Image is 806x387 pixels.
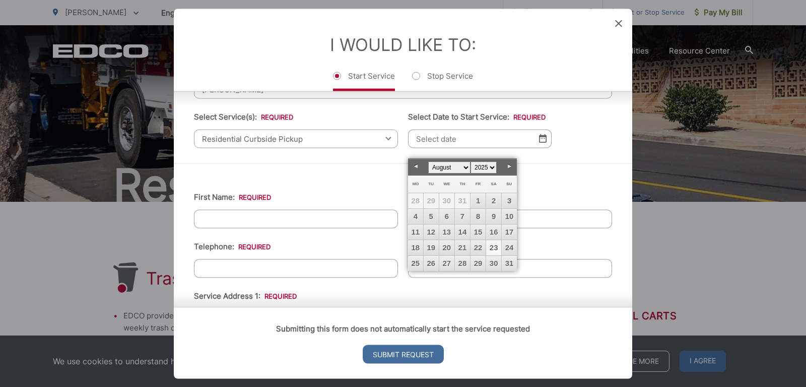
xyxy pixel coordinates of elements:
a: 30 [486,256,501,271]
label: Select Date to Start Service: [408,112,546,121]
a: Prev [408,159,423,174]
a: 11 [408,225,423,240]
span: Monday [413,182,419,186]
a: 23 [486,240,501,255]
a: 1 [471,193,486,208]
a: 26 [424,256,439,271]
a: 27 [439,256,454,271]
label: Service Address 1: [194,291,297,300]
label: Stop Service [412,71,473,91]
a: 19 [424,240,439,255]
span: Tuesday [428,182,434,186]
span: 31 [455,193,470,208]
label: I Would Like To: [330,34,476,54]
a: 20 [439,240,454,255]
a: 24 [502,240,517,255]
span: Thursday [460,182,465,186]
a: 4 [408,209,423,224]
a: 10 [502,209,517,224]
span: Saturday [491,182,497,186]
input: Select date [408,129,552,148]
a: 15 [471,225,486,240]
span: Wednesday [443,182,450,186]
span: 29 [424,193,439,208]
img: Select date [539,134,547,143]
a: Next [502,159,517,174]
a: 9 [486,209,501,224]
a: 5 [424,209,439,224]
span: Residential Curbside Pickup [194,129,398,148]
a: 25 [408,256,423,271]
select: Select month [428,161,471,174]
a: 21 [455,240,470,255]
select: Select year [471,161,497,174]
span: 30 [439,193,454,208]
label: Start Service [333,71,395,91]
span: Friday [476,182,481,186]
a: 12 [424,225,439,240]
label: Select Service(s): [194,112,293,121]
span: Sunday [506,182,512,186]
a: 13 [439,225,454,240]
span: 28 [408,193,423,208]
a: 29 [471,256,486,271]
a: 31 [502,256,517,271]
a: 28 [455,256,470,271]
a: 22 [471,240,486,255]
a: 7 [455,209,470,224]
a: 14 [455,225,470,240]
a: 18 [408,240,423,255]
input: Submit Request [363,345,444,363]
a: 2 [486,193,501,208]
a: 3 [502,193,517,208]
strong: Submitting this form does not automatically start the service requested [276,323,530,333]
a: 8 [471,209,486,224]
a: 6 [439,209,454,224]
a: 17 [502,225,517,240]
label: First Name: [194,192,271,201]
a: 16 [486,225,501,240]
label: Telephone: [194,242,271,251]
